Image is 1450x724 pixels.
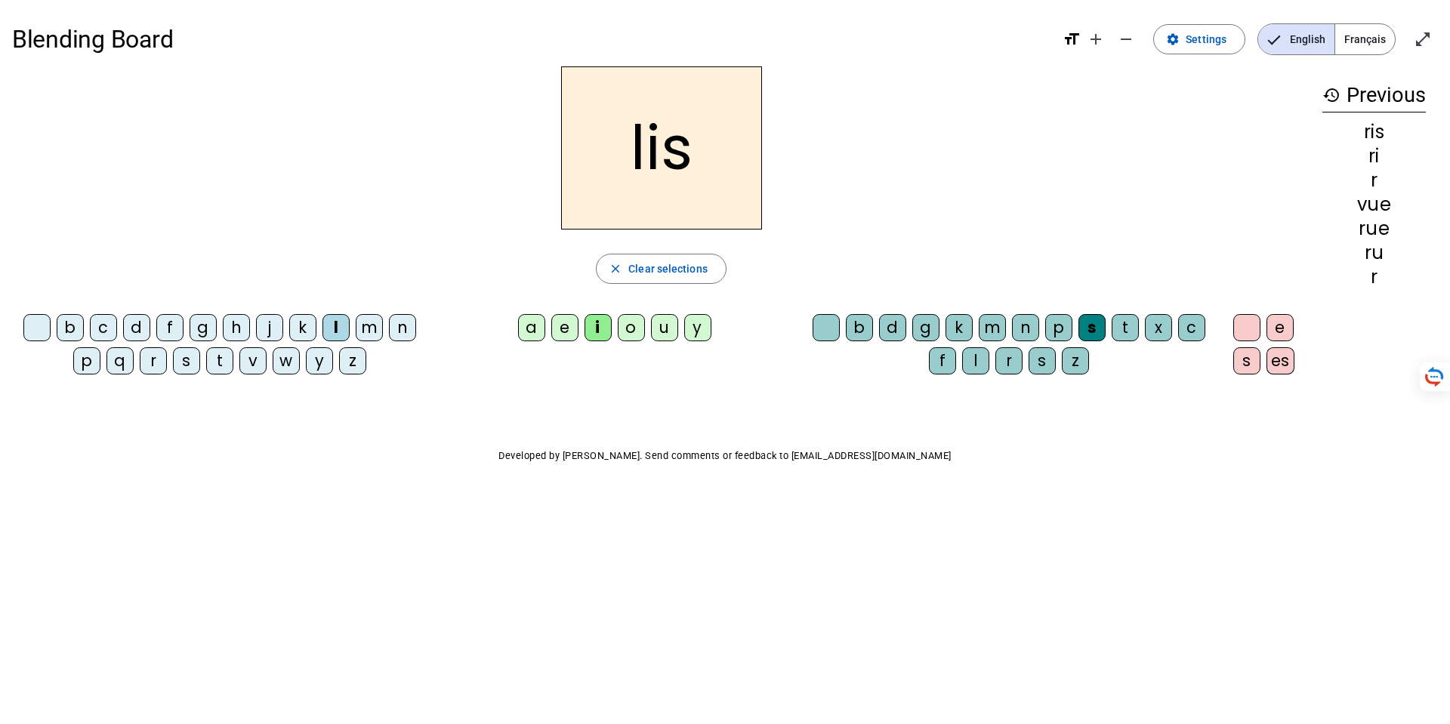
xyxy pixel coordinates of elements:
p: Developed by [PERSON_NAME]. Send comments or feedback to [EMAIL_ADDRESS][DOMAIN_NAME] [12,447,1438,465]
div: ru [1322,244,1426,262]
div: a [518,314,545,341]
div: s [1233,347,1260,374]
div: s [1078,314,1106,341]
div: d [879,314,906,341]
mat-icon: add [1087,30,1105,48]
div: ris [1322,123,1426,141]
div: x [1145,314,1172,341]
h1: Blending Board [12,15,1050,63]
div: t [1112,314,1139,341]
button: Decrease font size [1111,24,1141,54]
div: f [929,347,956,374]
div: y [306,347,333,374]
div: t [206,347,233,374]
div: p [1045,314,1072,341]
div: u [651,314,678,341]
div: b [846,314,873,341]
div: r [1322,171,1426,189]
div: es [1266,347,1294,374]
span: Settings [1186,30,1226,48]
h3: Previous [1322,79,1426,112]
div: n [1012,314,1039,341]
div: vue [1322,196,1426,214]
div: d [123,314,150,341]
div: l [322,314,350,341]
div: j [256,314,283,341]
div: v [239,347,267,374]
div: m [356,314,383,341]
span: Français [1335,24,1395,54]
div: k [946,314,973,341]
button: Settings [1153,24,1245,54]
div: z [339,347,366,374]
mat-icon: remove [1117,30,1135,48]
div: rue [1322,220,1426,238]
div: r [1322,268,1426,286]
div: n [389,314,416,341]
div: e [551,314,578,341]
span: English [1258,24,1334,54]
mat-icon: history [1322,86,1340,104]
button: Enter full screen [1408,24,1438,54]
div: g [912,314,939,341]
div: r [995,347,1023,374]
div: l [962,347,989,374]
mat-icon: close [609,262,622,276]
mat-button-toggle-group: Language selection [1257,23,1396,55]
div: r [140,347,167,374]
div: y [684,314,711,341]
div: q [106,347,134,374]
div: ri [1322,147,1426,165]
div: i [585,314,612,341]
div: f [156,314,184,341]
div: c [90,314,117,341]
div: k [289,314,316,341]
div: p [73,347,100,374]
div: s [1029,347,1056,374]
mat-icon: format_size [1063,30,1081,48]
div: b [57,314,84,341]
div: c [1178,314,1205,341]
div: m [979,314,1006,341]
div: w [273,347,300,374]
mat-icon: open_in_full [1414,30,1432,48]
div: g [190,314,217,341]
div: h [223,314,250,341]
div: s [173,347,200,374]
mat-icon: settings [1166,32,1180,46]
div: z [1062,347,1089,374]
div: o [618,314,645,341]
span: Clear selections [628,260,708,278]
button: Increase font size [1081,24,1111,54]
button: Clear selections [596,254,727,284]
h2: lis [561,66,762,230]
div: e [1266,314,1294,341]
